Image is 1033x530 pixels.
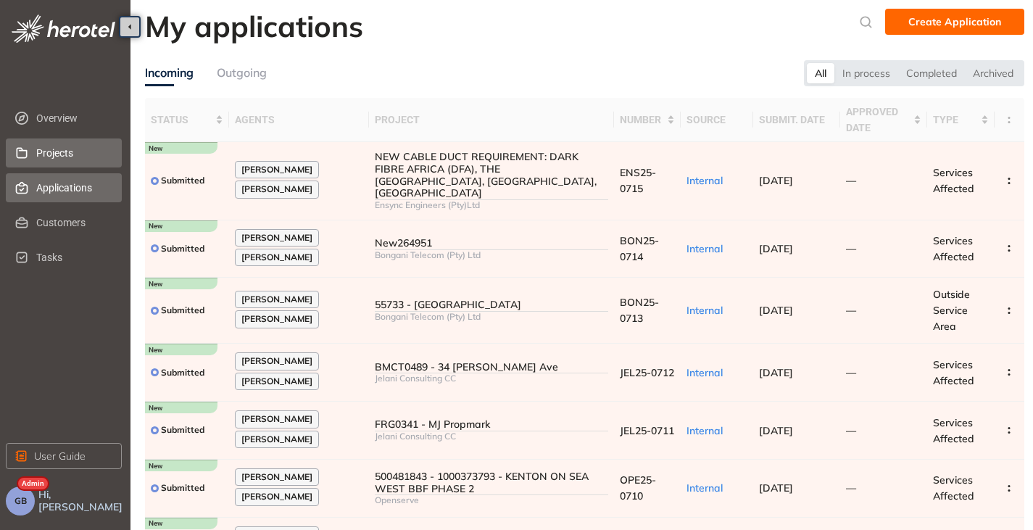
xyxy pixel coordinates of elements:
[927,98,995,142] th: type
[241,294,312,305] span: [PERSON_NAME]
[846,104,910,136] span: approved date
[375,299,608,311] div: 55733 - [GEOGRAPHIC_DATA]
[375,250,608,260] div: Bongani Telecom (Pty) Ltd
[161,175,204,186] span: Submitted
[161,368,204,378] span: Submitted
[34,448,86,464] span: User Guide
[686,366,723,379] span: Internal
[375,373,608,384] div: Jelani Consulting CC
[933,234,974,263] span: Services Affected
[145,64,194,82] div: Incoming
[933,358,974,387] span: Services Affected
[241,314,312,324] span: [PERSON_NAME]
[686,304,723,317] span: Internal
[620,296,659,325] span: BON25-0713
[161,483,204,493] span: Submitted
[375,237,608,249] div: New264951
[375,431,608,442] div: Jelani Consulting CC
[6,443,122,469] button: User Guide
[375,471,608,495] div: 500481843 - 1000373793 - KENTON ON SEA WEST BBF PHASE 2
[620,424,674,437] span: JEL25-0711
[161,425,204,435] span: Submitted
[807,63,834,83] div: All
[846,174,856,187] span: —
[686,481,723,494] span: Internal
[241,492,312,502] span: [PERSON_NAME]
[145,98,229,142] th: status
[933,416,974,445] span: Services Affected
[834,63,898,83] div: In process
[898,63,965,83] div: Completed
[759,366,793,379] span: [DATE]
[241,376,312,386] span: [PERSON_NAME]
[241,252,312,262] span: [PERSON_NAME]
[846,242,856,255] span: —
[846,424,856,437] span: —
[229,98,369,142] th: agents
[38,489,125,513] span: Hi, [PERSON_NAME]
[681,98,753,142] th: source
[36,243,110,272] span: Tasks
[241,165,312,175] span: [PERSON_NAME]
[759,424,793,437] span: [DATE]
[369,98,614,142] th: project
[375,151,608,199] div: NEW CABLE DUCT REQUIREMENT: DARK FIBRE AFRICA (DFA), THE [GEOGRAPHIC_DATA], [GEOGRAPHIC_DATA], [G...
[241,233,312,243] span: [PERSON_NAME]
[965,63,1021,83] div: Archived
[12,15,115,43] img: logo
[759,174,793,187] span: [DATE]
[933,473,974,502] span: Services Affected
[846,304,856,317] span: —
[375,495,608,505] div: Openserve
[620,473,656,502] span: OPE25-0710
[933,288,970,333] span: Outside Service Area
[241,184,312,194] span: [PERSON_NAME]
[840,98,927,142] th: approved date
[151,112,212,128] span: status
[846,481,856,494] span: —
[908,14,1001,30] span: Create Application
[36,138,110,167] span: Projects
[620,166,656,195] span: ENS25-0715
[36,173,110,202] span: Applications
[686,174,723,187] span: Internal
[375,312,608,322] div: Bongani Telecom (Pty) Ltd
[759,481,793,494] span: [DATE]
[753,98,840,142] th: submit. date
[620,366,674,379] span: JEL25-0712
[14,496,27,506] span: GB
[241,434,312,444] span: [PERSON_NAME]
[686,242,723,255] span: Internal
[933,112,978,128] span: type
[375,361,608,373] div: BMCT0489 - 34 [PERSON_NAME] Ave
[933,166,974,195] span: Services Affected
[217,64,267,82] div: Outgoing
[6,486,35,515] button: GB
[241,414,312,424] span: [PERSON_NAME]
[161,305,204,315] span: Submitted
[759,304,793,317] span: [DATE]
[759,242,793,255] span: [DATE]
[241,472,312,482] span: [PERSON_NAME]
[375,200,608,210] div: Ensync Engineers (Pty)Ltd
[620,234,659,263] span: BON25-0714
[375,418,608,431] div: FRG0341 - MJ Propmark
[885,9,1024,35] button: Create Application
[145,9,363,44] h2: My applications
[614,98,681,142] th: number
[620,112,664,128] span: number
[161,244,204,254] span: Submitted
[36,208,110,237] span: Customers
[846,366,856,379] span: —
[241,356,312,366] span: [PERSON_NAME]
[686,424,723,437] span: Internal
[36,104,110,133] span: Overview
